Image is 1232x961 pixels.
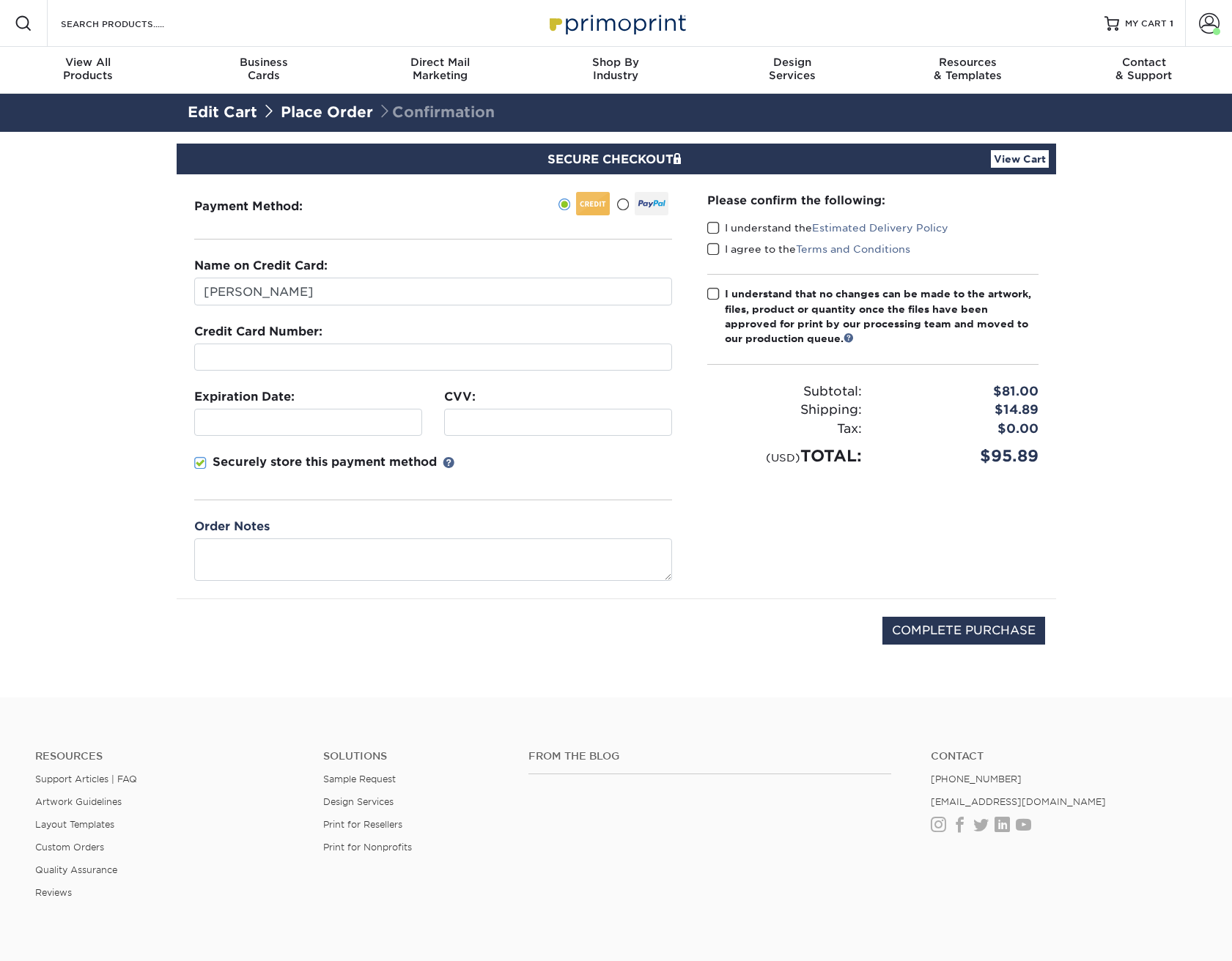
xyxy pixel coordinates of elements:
iframe: Secure payment input frame [201,415,416,429]
label: I understand the [707,220,948,235]
div: Please confirm the following: [707,192,1039,209]
span: Business [176,56,352,69]
div: TOTAL: [696,444,873,468]
a: Place Order [281,103,373,121]
a: Custom Orders [35,842,104,853]
span: Design [704,56,880,69]
small: (USD) [766,451,800,464]
span: 1 [1170,18,1173,29]
div: Industry [528,56,704,82]
div: $14.89 [873,401,1050,420]
div: Services [704,56,880,82]
iframe: Secure payment input frame [201,350,665,364]
img: Primoprint [543,7,690,39]
h3: Payment Method: [194,199,339,213]
a: Print for Resellers [323,819,402,830]
input: First & Last Name [194,278,672,305]
a: BusinessCards [176,47,352,94]
div: $81.00 [873,382,1050,401]
input: SEARCH PRODUCTS..... [59,15,202,32]
a: Design Services [323,796,394,807]
a: Sample Request [323,773,396,784]
label: Expiration Date: [194,388,295,406]
div: $0.00 [873,420,1050,439]
h4: Solutions [323,750,506,763]
label: I agree to the [707,242,910,256]
div: Subtotal: [696,382,873,401]
a: Contact& Support [1056,47,1232,94]
a: [EMAIL_ADDRESS][DOMAIN_NAME] [931,796,1106,807]
label: Credit Card Number: [194,323,322,341]
div: & Support [1056,56,1232,82]
span: Resources [880,56,1056,69]
a: Shop ByIndustry [528,47,704,94]
a: Quality Assurance [35,864,117,875]
div: I understand that no changes can be made to the artwork, files, product or quantity once the file... [725,286,1039,346]
div: & Templates [880,56,1056,82]
a: Estimated Delivery Policy [812,222,948,234]
a: Reviews [35,887,72,898]
a: Terms and Conditions [796,243,910,255]
label: CVV: [444,388,476,406]
label: Name on Credit Card: [194,257,328,275]
span: Shop By [528,56,704,69]
a: Layout Templates [35,819,114,830]
div: $95.89 [873,444,1050,468]
a: Resources& Templates [880,47,1056,94]
h4: From the Blog [528,750,892,763]
a: DesignServices [704,47,880,94]
div: Shipping: [696,401,873,420]
a: Edit Cart [188,103,257,121]
a: Print for Nonprofits [323,842,412,853]
a: Contact [931,750,1197,763]
label: Order Notes [194,518,270,535]
div: Cards [176,56,352,82]
a: View Cart [991,150,1049,168]
span: SECURE CHECKOUT [547,152,685,166]
span: MY CART [1125,18,1167,30]
h4: Resources [35,750,301,763]
p: Securely store this payment method [213,453,437,471]
a: Artwork Guidelines [35,796,122,807]
div: Marketing [352,56,528,82]
span: Direct Mail [352,56,528,69]
span: Confirmation [377,103,495,121]
span: Contact [1056,56,1232,69]
a: Support Articles | FAQ [35,773,137,784]
a: [PHONE_NUMBER] [931,773,1022,784]
a: Direct MailMarketing [352,47,528,94]
iframe: Secure payment input frame [451,415,665,429]
input: COMPLETE PURCHASE [882,617,1045,645]
div: Tax: [696,420,873,439]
